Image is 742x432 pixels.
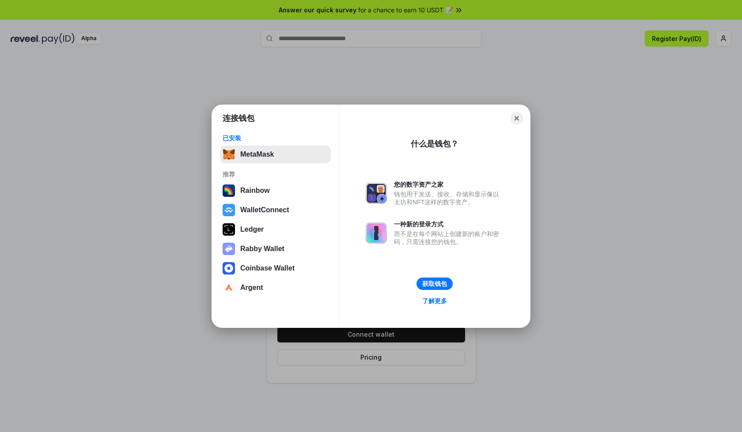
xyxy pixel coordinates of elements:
[422,297,447,305] div: 了解更多
[240,225,264,233] div: Ledger
[240,206,289,214] div: WalletConnect
[223,148,235,161] img: svg+xml,%3Csvg%20fill%3D%22none%22%20height%3D%2233%22%20viewBox%3D%220%200%2035%2033%22%20width%...
[366,222,387,244] img: svg+xml,%3Csvg%20xmlns%3D%22http%3A%2F%2Fwww.w3.org%2F2000%2Fsvg%22%20fill%3D%22none%22%20viewBox...
[394,190,503,206] div: 钱包用于发送、接收、存储和显示像以太坊和NFT这样的数字资产。
[220,146,331,163] button: MetaMask
[394,230,503,246] div: 而不是在每个网站上创建新的账户和密码，只需连接您的钱包。
[240,150,274,158] div: MetaMask
[223,204,235,216] img: svg+xml,%3Csvg%20width%3D%2228%22%20height%3D%2228%22%20viewBox%3D%220%200%2028%2028%22%20fill%3D...
[416,278,453,290] button: 获取钱包
[411,139,458,149] div: 什么是钱包？
[223,113,254,124] h1: 连接钱包
[394,220,503,228] div: 一种新的登录方式
[220,182,331,199] button: Rainbow
[417,295,452,307] a: 了解更多
[223,243,235,255] img: svg+xml,%3Csvg%20xmlns%3D%22http%3A%2F%2Fwww.w3.org%2F2000%2Fsvg%22%20fill%3D%22none%22%20viewBox...
[220,279,331,297] button: Argent
[220,201,331,219] button: WalletConnect
[240,284,263,292] div: Argent
[366,183,387,204] img: svg+xml,%3Csvg%20xmlns%3D%22http%3A%2F%2Fwww.w3.org%2F2000%2Fsvg%22%20fill%3D%22none%22%20viewBox...
[240,245,284,253] div: Rabby Wallet
[223,184,235,197] img: svg+xml,%3Csvg%20width%3D%22120%22%20height%3D%22120%22%20viewBox%3D%220%200%20120%20120%22%20fil...
[223,223,235,236] img: svg+xml,%3Csvg%20xmlns%3D%22http%3A%2F%2Fwww.w3.org%2F2000%2Fsvg%22%20width%3D%2228%22%20height%3...
[220,259,331,277] button: Coinbase Wallet
[220,221,331,238] button: Ledger
[240,264,295,272] div: Coinbase Wallet
[240,187,270,195] div: Rainbow
[511,112,523,124] button: Close
[223,170,328,178] div: 推荐
[223,134,328,142] div: 已安装
[223,262,235,274] img: svg+xml,%3Csvg%20width%3D%2228%22%20height%3D%2228%22%20viewBox%3D%220%200%2028%2028%22%20fill%3D...
[223,282,235,294] img: svg+xml,%3Csvg%20width%3D%2228%22%20height%3D%2228%22%20viewBox%3D%220%200%2028%2028%22%20fill%3D...
[220,240,331,258] button: Rabby Wallet
[422,280,447,288] div: 获取钱包
[394,180,503,188] div: 您的数字资产之家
